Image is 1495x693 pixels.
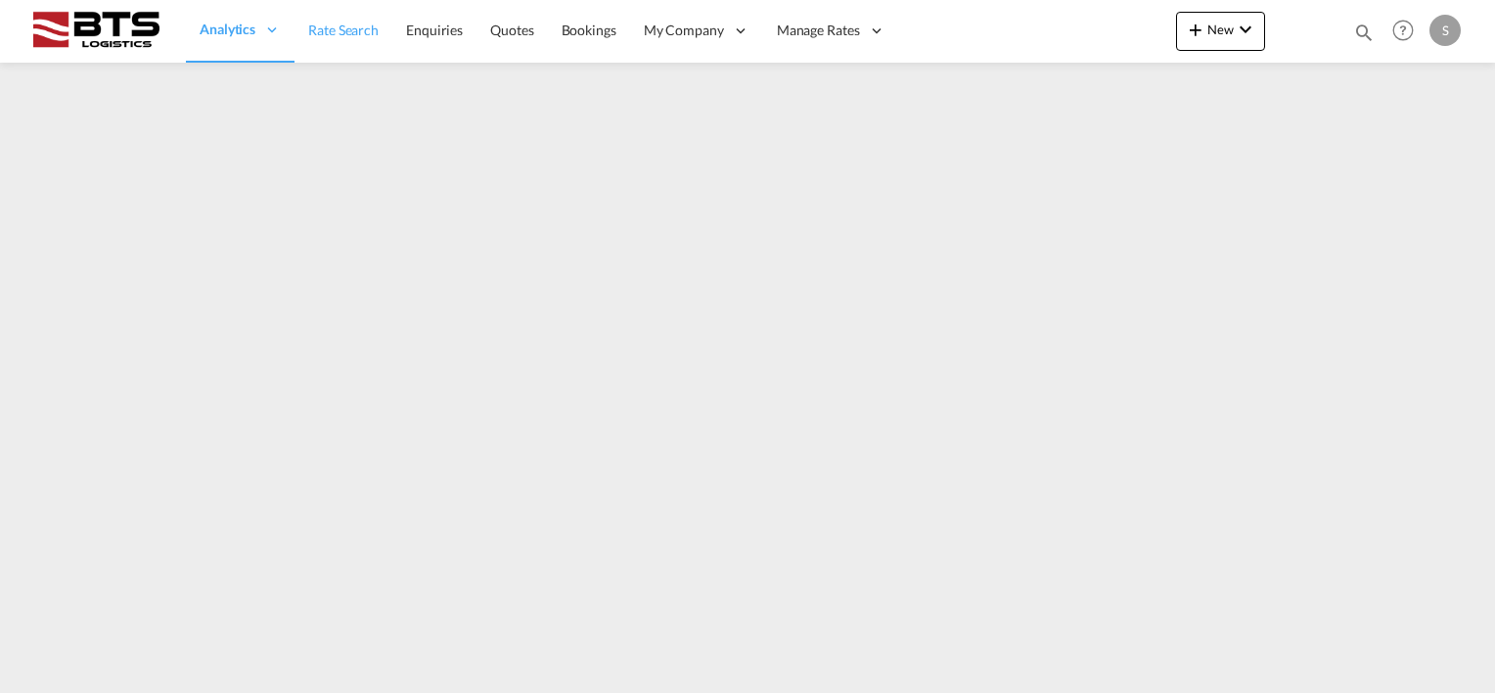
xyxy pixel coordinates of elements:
[644,21,724,40] span: My Company
[1386,14,1420,47] span: Help
[1429,15,1461,46] div: S
[1234,18,1257,41] md-icon: icon-chevron-down
[1353,22,1375,43] md-icon: icon-magnify
[1184,18,1207,41] md-icon: icon-plus 400-fg
[406,22,463,38] span: Enquiries
[308,22,379,38] span: Rate Search
[1184,22,1257,37] span: New
[1386,14,1429,49] div: Help
[490,22,533,38] span: Quotes
[200,20,255,39] span: Analytics
[562,22,616,38] span: Bookings
[1176,12,1265,51] button: icon-plus 400-fgNewicon-chevron-down
[29,9,161,53] img: cdcc71d0be7811ed9adfbf939d2aa0e8.png
[777,21,860,40] span: Manage Rates
[1353,22,1375,51] div: icon-magnify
